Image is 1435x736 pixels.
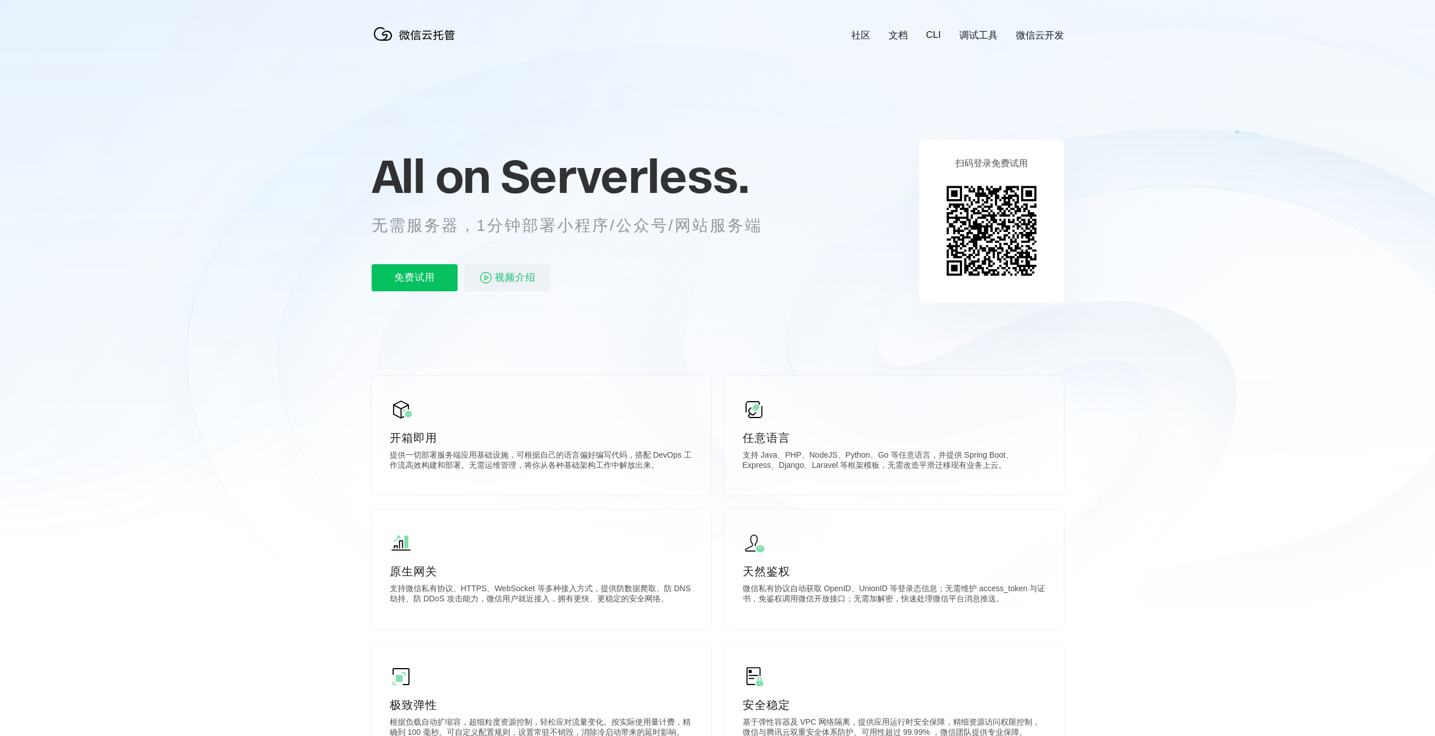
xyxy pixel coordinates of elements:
[390,563,693,579] p: 原生网关
[743,563,1046,579] p: 天然鉴权
[743,697,1046,713] p: 安全稳定
[851,29,871,42] a: 社区
[495,264,536,291] span: 视频介绍
[372,264,458,291] p: 免费试用
[390,697,693,713] p: 极致弹性
[501,148,749,204] span: Serverless.
[372,148,490,204] span: All on
[390,430,693,446] p: 开箱即用
[955,158,1028,170] p: 扫码登录免费试用
[743,430,1046,446] p: 任意语言
[372,214,783,237] p: 无需服务器，1分钟部署小程序/公众号/网站服务端
[390,584,693,606] p: 支持微信私有协议、HTTPS、WebSocket 等多种接入方式，提供防数据爬取、防 DNS 劫持、防 DDoS 攻击能力，微信用户就近接入，拥有更快、更稳定的安全网络。
[889,29,908,42] a: 文档
[959,29,998,42] a: 调试工具
[390,450,693,473] p: 提供一切部署服务端应用基础设施，可根据自己的语言偏好编写代码，搭配 DevOps 工作流高效构建和部署。无需运维管理，将你从各种基础架构工作中解放出来。
[479,271,493,285] img: video_play.svg
[926,29,941,41] a: CLI
[743,584,1046,606] p: 微信私有协议自动获取 OpenID、UnionID 等登录态信息；无需维护 access_token 与证书，免鉴权调用微信开放接口；无需加解密，快速处理微信平台消息推送。
[372,37,462,47] a: 微信云托管
[372,23,462,45] img: 微信云托管
[743,450,1046,473] p: 支持 Java、PHP、NodeJS、Python、Go 等任意语言，并提供 Spring Boot、Express、Django、Laravel 等框架模板，无需改造平滑迁移现有业务上云。
[1016,29,1064,42] a: 微信云开发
